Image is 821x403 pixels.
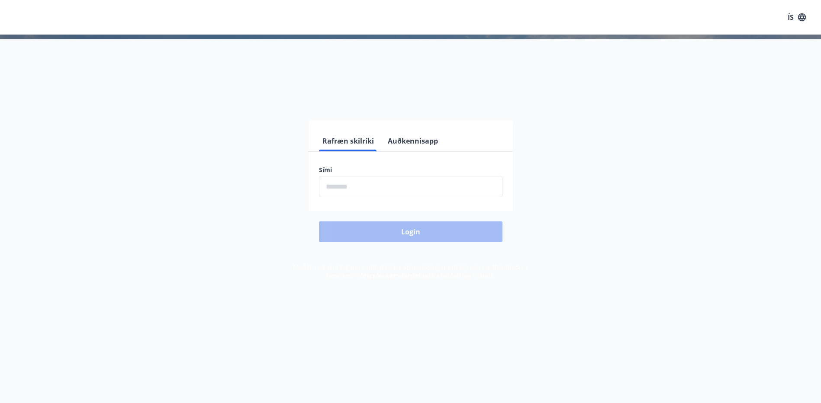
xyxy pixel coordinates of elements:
span: Vinsamlegast skráðu þig inn með rafrænum skilríkjum eða Auðkennisappi. [275,92,547,102]
span: Með því að skrá þig inn samþykkir þú að upplýsingar um þig séu meðhöndlaðar í samræmi við Sjúkral... [293,263,528,280]
a: Persónuverndarstefna [363,272,428,280]
button: Rafræn skilríki [319,131,377,151]
button: ÍS [783,10,811,25]
button: Auðkennisapp [384,131,441,151]
label: Sími [319,166,502,174]
h1: Félagavefur, Sjúkraliðafélag Íslands [109,52,712,85]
